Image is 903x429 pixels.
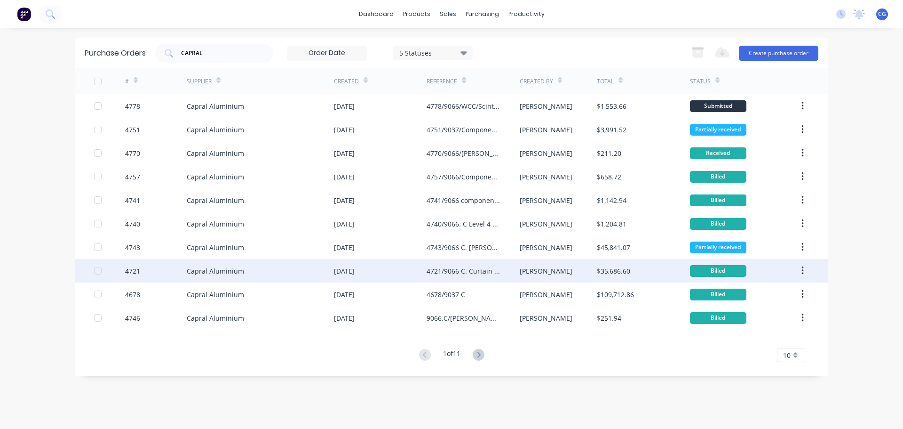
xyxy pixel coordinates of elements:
a: dashboard [354,7,398,21]
div: 4757 [125,172,140,182]
div: Capral Aluminium [187,148,244,158]
div: 4741/9066 components + Extrusions [427,195,500,205]
div: products [398,7,435,21]
div: [DATE] [334,219,355,229]
div: 4740/9066. C Level 4 Material [427,219,500,229]
div: 4751 [125,125,140,135]
div: Capral Aluminium [187,172,244,182]
div: [PERSON_NAME] [520,172,572,182]
img: Factory [17,7,31,21]
input: Search purchase orders... [180,49,258,58]
div: 4678/9037 C [427,290,465,299]
div: Capral Aluminium [187,101,244,111]
div: [DATE] [334,125,355,135]
div: 4740 [125,219,140,229]
div: productivity [504,7,549,21]
div: [DATE] [334,101,355,111]
div: Capral Aluminium [187,266,244,276]
div: Reference [427,77,457,86]
div: 4778 [125,101,140,111]
div: Billed [690,289,746,300]
div: [PERSON_NAME] [520,243,572,252]
div: [PERSON_NAME] [520,148,572,158]
div: [PERSON_NAME] [520,195,572,205]
div: [DATE] [334,243,355,252]
div: Capral Aluminium [187,243,244,252]
div: Billed [690,171,746,183]
div: $1,553.66 [597,101,626,111]
div: Created By [520,77,553,86]
div: $35,686.60 [597,266,630,276]
div: Status [690,77,711,86]
div: $658.72 [597,172,621,182]
div: 4746 [125,313,140,323]
div: [DATE] [334,172,355,182]
div: Capral Aluminium [187,125,244,135]
div: Created [334,77,359,86]
div: 5 Statuses [399,48,467,57]
button: Create purchase order [739,46,818,61]
div: Billed [690,194,746,206]
div: [DATE] [334,148,355,158]
div: $211.20 [597,148,621,158]
div: 4757/9066/Components/rubbers [427,172,500,182]
div: 1 of 11 [443,348,460,362]
div: # [125,77,129,86]
div: 9066.C/[PERSON_NAME] glazing component [427,313,500,323]
div: Submitted [690,100,746,112]
div: [DATE] [334,313,355,323]
div: 4778/9066/WCC/Scintillating Champagne [427,101,500,111]
input: Order Date [287,46,366,60]
div: Billed [690,265,746,277]
div: [PERSON_NAME] [520,266,572,276]
div: $3,991.52 [597,125,626,135]
div: Received [690,147,746,159]
div: Capral Aluminium [187,290,244,299]
div: Purchase Orders [85,48,146,59]
div: [DATE] [334,290,355,299]
div: [PERSON_NAME] [520,125,572,135]
span: CG [878,10,886,18]
div: $251.94 [597,313,621,323]
div: 4741 [125,195,140,205]
div: Total [597,77,614,86]
div: [DATE] [334,195,355,205]
div: Supplier [187,77,212,86]
div: 4751/9037/Components [427,125,500,135]
span: 10 [783,350,791,360]
div: 4721/9066 C. Curtain Wall [427,266,500,276]
div: Partially received [690,124,746,136]
div: Partially received [690,242,746,253]
div: Capral Aluminium [187,219,244,229]
div: purchasing [461,7,504,21]
div: [PERSON_NAME] [520,101,572,111]
div: 4770 [125,148,140,158]
div: [PERSON_NAME] [520,313,572,323]
div: 4743 [125,243,140,252]
div: Billed [690,218,746,230]
div: [PERSON_NAME] [520,219,572,229]
div: 4721 [125,266,140,276]
div: sales [435,7,461,21]
div: $45,841.07 [597,243,630,252]
div: Capral Aluminium [187,313,244,323]
div: $109,712.86 [597,290,634,299]
div: $1,142.94 [597,195,626,205]
div: Capral Aluminium [187,195,244,205]
div: [DATE] [334,266,355,276]
div: [PERSON_NAME] [520,290,572,299]
div: 4770/9066/[PERSON_NAME]/components/factory [427,148,500,158]
div: $1,204.81 [597,219,626,229]
div: 4678 [125,290,140,299]
div: Billed [690,312,746,324]
div: 4743/9066 C. [PERSON_NAME] Internal Material in [GEOGRAPHIC_DATA] [427,243,500,252]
